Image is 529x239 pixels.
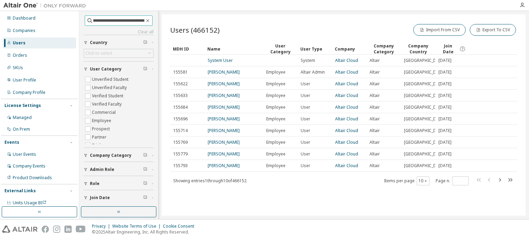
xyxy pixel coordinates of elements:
[92,141,102,150] label: Trial
[438,128,452,133] span: [DATE]
[92,108,117,117] label: Commercial
[208,151,240,157] a: [PERSON_NAME]
[13,15,35,21] div: Dashboard
[208,69,240,75] a: [PERSON_NAME]
[90,153,132,158] span: Company Category
[3,2,90,9] img: Altair One
[266,140,286,145] span: Employee
[404,128,445,133] span: [GEOGRAPHIC_DATA]
[13,40,25,46] div: Users
[301,69,325,75] span: Altair Admin
[85,51,112,56] div: Click to select
[4,103,41,108] div: License Settings
[84,148,154,163] button: Company Category
[92,224,112,229] div: Privacy
[404,81,445,87] span: [GEOGRAPHIC_DATA]
[335,81,358,87] a: Altair Cloud
[92,75,130,84] label: Unverified Student
[92,117,113,125] label: Employee
[173,140,188,145] span: 155769
[335,139,358,145] a: Altair Cloud
[170,25,220,35] span: Users (466152)
[370,151,380,157] span: Altair
[335,128,358,133] a: Altair Cloud
[173,151,188,157] span: 155779
[173,163,188,169] span: 155793
[370,69,380,75] span: Altair
[2,226,38,233] img: altair_logo.svg
[266,151,286,157] span: Employee
[369,43,398,55] div: Company Category
[143,153,147,158] span: Clear filter
[404,58,445,63] span: [GEOGRAPHIC_DATA]
[42,226,49,233] img: facebook.svg
[413,24,466,36] button: Import From CSV
[84,29,154,35] a: Clear all
[64,226,72,233] img: linkedin.svg
[370,116,380,122] span: Altair
[13,175,52,181] div: Product Downloads
[13,200,46,206] span: Units Usage BI
[173,116,188,122] span: 155696
[13,163,45,169] div: Company Events
[92,133,108,141] label: Partner
[173,69,188,75] span: 155581
[266,116,286,122] span: Employee
[173,93,188,98] span: 155633
[266,69,286,75] span: Employee
[173,81,188,87] span: 155622
[335,151,358,157] a: Altair Cloud
[335,57,358,63] a: Altair Cloud
[301,151,310,157] span: User
[13,28,35,33] div: Companies
[84,190,154,205] button: Join Date
[370,105,380,110] span: Altair
[208,163,240,169] a: [PERSON_NAME]
[418,178,428,184] button: 10
[301,105,310,110] span: User
[208,139,240,145] a: [PERSON_NAME]
[84,176,154,191] button: Role
[301,116,310,122] span: User
[301,128,310,133] span: User
[438,105,452,110] span: [DATE]
[90,66,122,72] span: User Category
[208,128,240,133] a: [PERSON_NAME]
[438,43,458,55] span: Join Date
[92,229,198,235] p: © 2025 Altair Engineering, Inc. All Rights Reserved.
[404,105,445,110] span: [GEOGRAPHIC_DATA]
[370,128,380,133] span: Altair
[76,226,86,233] img: youtube.svg
[335,69,358,75] a: Altair Cloud
[404,140,445,145] span: [GEOGRAPHIC_DATA]
[13,53,27,58] div: Orders
[266,105,286,110] span: Employee
[84,49,153,57] div: Click to select
[335,93,358,98] a: Altair Cloud
[266,81,286,87] span: Employee
[404,93,445,98] span: [GEOGRAPHIC_DATA]
[173,105,188,110] span: 155684
[266,93,286,98] span: Employee
[143,195,147,200] span: Clear filter
[301,163,310,169] span: User
[90,181,100,186] span: Role
[143,167,147,172] span: Clear filter
[438,58,452,63] span: [DATE]
[438,81,452,87] span: [DATE]
[266,43,295,55] div: User Category
[208,57,233,63] a: System User
[384,176,429,185] span: Items per page
[173,128,188,133] span: 155714
[438,93,452,98] span: [DATE]
[404,43,433,55] div: Company Country
[84,62,154,77] button: User Category
[13,65,23,70] div: SKUs
[90,40,107,45] span: Country
[335,116,358,122] a: Altair Cloud
[370,58,380,63] span: Altair
[266,128,286,133] span: Employee
[208,81,240,87] a: [PERSON_NAME]
[92,100,123,108] label: Verified Faculty
[266,163,286,169] span: Employee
